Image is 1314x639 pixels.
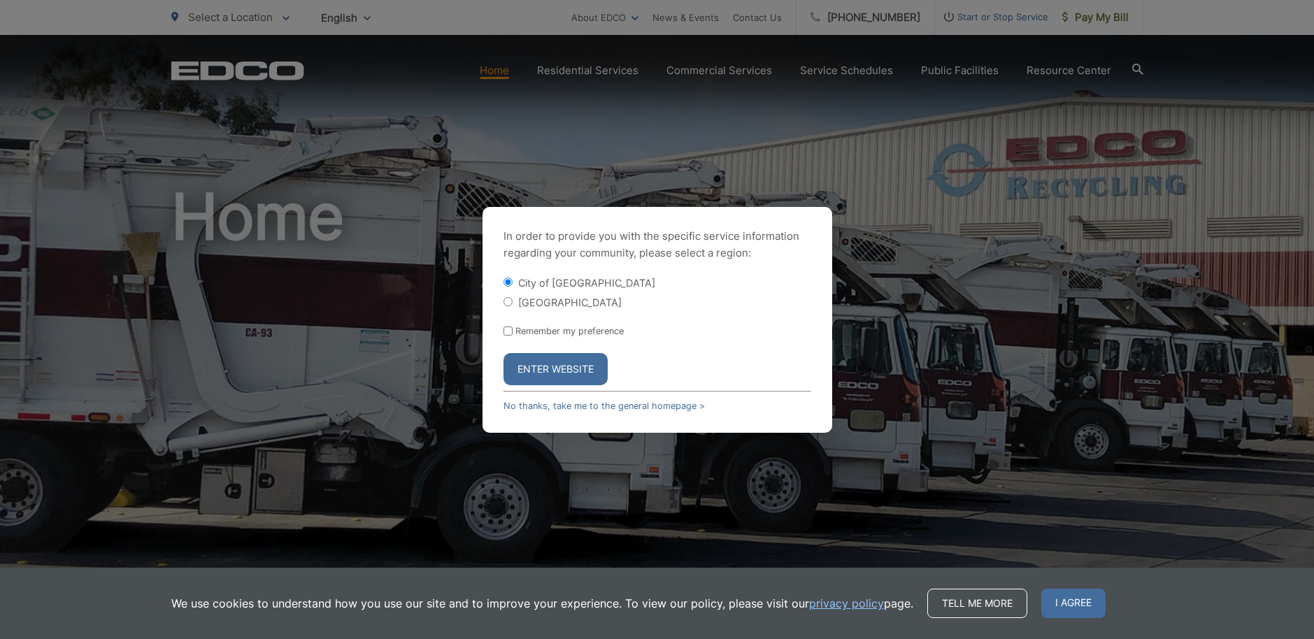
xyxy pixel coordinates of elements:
label: Remember my preference [515,326,624,336]
label: [GEOGRAPHIC_DATA] [518,296,622,308]
p: We use cookies to understand how you use our site and to improve your experience. To view our pol... [171,595,913,612]
a: privacy policy [809,595,884,612]
span: I agree [1041,589,1106,618]
a: Tell me more [927,589,1027,618]
button: Enter Website [504,353,608,385]
label: City of [GEOGRAPHIC_DATA] [518,277,655,289]
p: In order to provide you with the specific service information regarding your community, please se... [504,228,811,261]
a: No thanks, take me to the general homepage > [504,401,705,411]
